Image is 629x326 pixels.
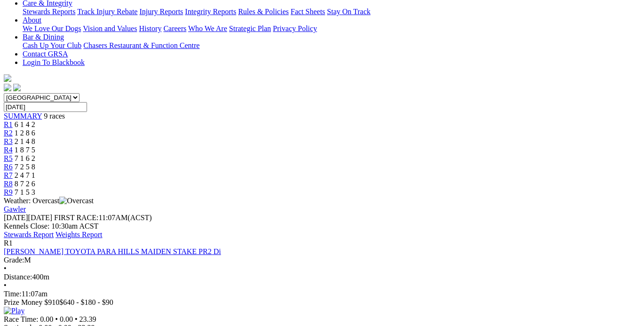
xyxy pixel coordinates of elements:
[59,197,94,205] img: Overcast
[15,137,35,145] span: 2 1 4 8
[4,298,625,307] div: Prize Money $910
[54,214,98,222] span: FIRST RACE:
[4,214,52,222] span: [DATE]
[15,120,35,128] span: 6 1 4 2
[4,154,13,162] a: R5
[4,290,625,298] div: 11:07am
[4,273,32,281] span: Distance:
[139,24,161,32] a: History
[4,231,54,239] a: Stewards Report
[23,24,625,33] div: About
[4,112,42,120] a: SUMMARY
[273,24,317,32] a: Privacy Policy
[4,307,24,315] img: Play
[23,8,625,16] div: Care & Integrity
[4,256,24,264] span: Grade:
[15,129,35,137] span: 1 2 8 6
[4,137,13,145] a: R3
[15,163,35,171] span: 7 2 5 8
[23,50,68,58] a: Contact GRSA
[23,24,81,32] a: We Love Our Dogs
[185,8,236,16] a: Integrity Reports
[4,171,13,179] a: R7
[4,146,13,154] a: R4
[4,197,94,205] span: Weather: Overcast
[188,24,227,32] a: Who We Are
[83,41,199,49] a: Chasers Restaurant & Function Centre
[44,112,65,120] span: 9 races
[4,281,7,289] span: •
[40,315,53,323] span: 0.00
[23,16,41,24] a: About
[4,222,625,231] div: Kennels Close: 10:30am ACST
[4,129,13,137] a: R2
[4,74,11,82] img: logo-grsa-white.png
[59,298,113,306] span: $640 - $180 - $90
[54,214,152,222] span: 11:07AM(ACST)
[23,8,75,16] a: Stewards Reports
[56,231,103,239] a: Weights Report
[4,102,87,112] input: Select date
[80,315,96,323] span: 23.39
[4,239,13,247] span: R1
[23,58,85,66] a: Login To Blackbook
[4,264,7,272] span: •
[4,256,625,264] div: M
[4,180,13,188] a: R8
[4,188,13,196] a: R9
[291,8,325,16] a: Fact Sheets
[163,24,186,32] a: Careers
[139,8,183,16] a: Injury Reports
[23,41,625,50] div: Bar & Dining
[238,8,289,16] a: Rules & Policies
[4,163,13,171] a: R6
[77,8,137,16] a: Track Injury Rebate
[23,33,64,41] a: Bar & Dining
[15,146,35,154] span: 1 8 7 5
[15,171,35,179] span: 2 4 7 1
[4,120,13,128] a: R1
[15,188,35,196] span: 7 1 5 3
[4,273,625,281] div: 400m
[13,84,21,91] img: twitter.svg
[4,290,22,298] span: Time:
[4,205,26,213] a: Gawler
[15,180,35,188] span: 8 7 2 6
[4,247,221,255] a: [PERSON_NAME] TOYOTA PARA HILLS MAIDEN STAKE PR2 Di
[83,24,137,32] a: Vision and Values
[4,84,11,91] img: facebook.svg
[55,315,58,323] span: •
[4,214,28,222] span: [DATE]
[4,315,38,323] span: Race Time:
[60,315,73,323] span: 0.00
[15,154,35,162] span: 7 1 6 2
[75,315,78,323] span: •
[23,41,81,49] a: Cash Up Your Club
[229,24,271,32] a: Strategic Plan
[327,8,370,16] a: Stay On Track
